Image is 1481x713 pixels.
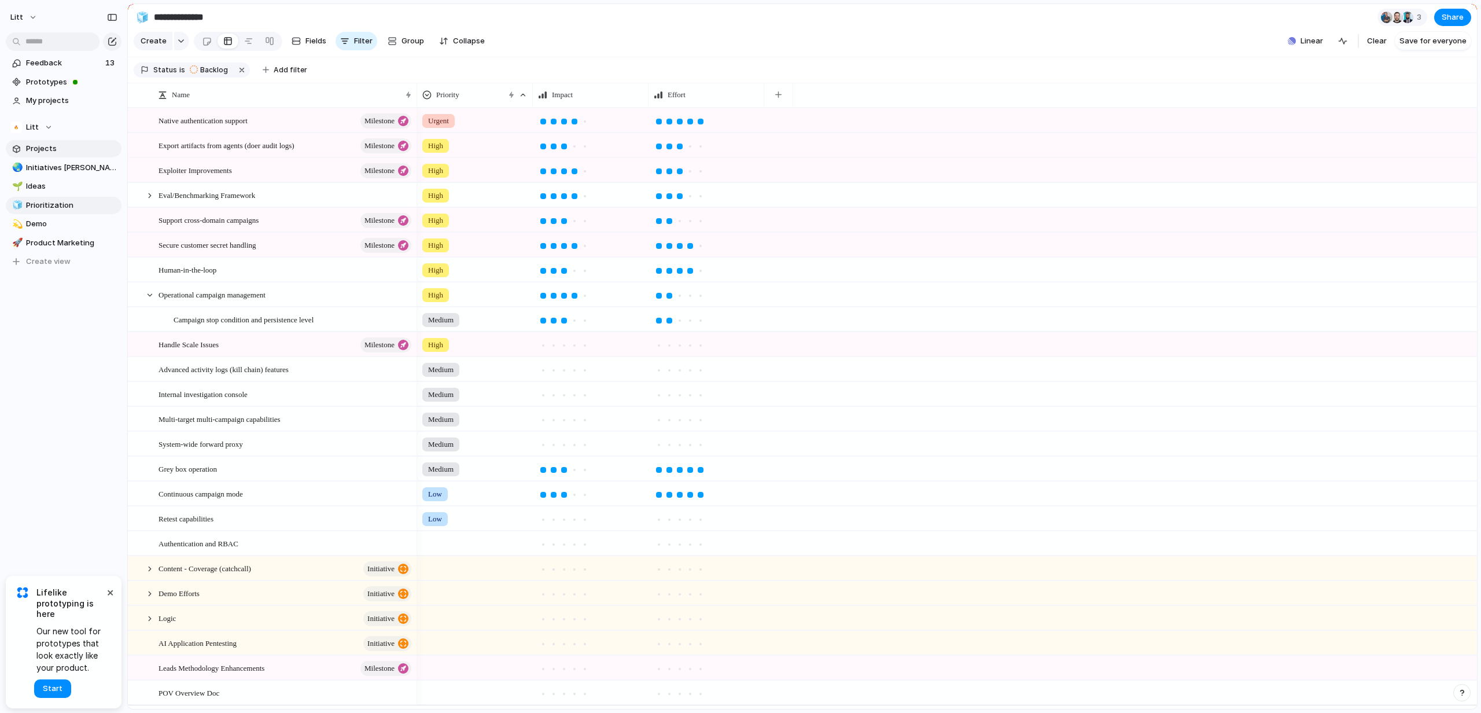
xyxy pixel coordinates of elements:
[159,661,264,674] span: Leads Methodology Enhancements
[26,95,117,106] span: My projects
[159,611,176,624] span: Logic
[159,387,248,400] span: Internal investigation console
[6,119,121,136] button: Litt
[6,178,121,195] a: 🌱Ideas
[382,32,430,50] button: Group
[26,200,117,211] span: Prioritization
[363,611,411,626] button: initiative
[159,113,248,127] span: Native authentication support
[5,8,43,27] button: Litt
[133,8,152,27] button: 🧊
[26,57,102,69] span: Feedback
[364,138,395,154] span: Milestone
[6,159,121,177] a: 🌏Initiatives [PERSON_NAME]
[367,611,395,627] span: initiative
[105,57,117,69] span: 13
[6,197,121,214] a: 🧊Prioritization
[428,264,443,276] span: High
[401,35,424,47] span: Group
[159,163,232,177] span: Exploiter Improvements
[10,218,22,230] button: 💫
[200,65,228,75] span: Backlog
[434,32,489,50] button: Collapse
[12,218,20,231] div: 💫
[34,679,71,698] button: Start
[36,587,104,619] span: Lifelike prototyping is here
[364,337,395,353] span: Milestone
[10,12,23,23] span: Litt
[159,686,219,699] span: POV Overview Doc
[159,412,281,425] span: Multi-target multi-campaign capabilities
[364,660,395,677] span: Milestone
[367,561,395,577] span: initiative
[367,635,395,652] span: initiative
[159,512,213,525] span: Retest capabilities
[26,76,117,88] span: Prototypes
[179,65,185,75] span: is
[1442,12,1464,23] span: Share
[10,237,22,249] button: 🚀
[274,65,307,75] span: Add filter
[159,238,256,251] span: Secure customer secret handling
[12,161,20,174] div: 🌏
[367,586,395,602] span: initiative
[12,180,20,193] div: 🌱
[364,237,395,253] span: Milestone
[159,138,294,152] span: Export artifacts from agents (doer audit logs)
[428,389,454,400] span: Medium
[1395,32,1471,50] button: Save for everyone
[360,163,411,178] button: Milestone
[12,236,20,249] div: 🚀
[26,237,117,249] span: Product Marketing
[360,138,411,153] button: Milestone
[428,464,454,475] span: Medium
[428,190,443,201] span: High
[6,140,121,157] a: Projects
[1301,35,1323,47] span: Linear
[153,65,177,75] span: Status
[6,234,121,252] a: 🚀Product Marketing
[159,586,200,600] span: Demo Efforts
[172,89,190,101] span: Name
[186,64,235,76] button: Backlog
[26,122,39,133] span: Litt
[428,115,449,127] span: Urgent
[428,165,443,177] span: High
[1417,12,1425,23] span: 3
[360,113,411,128] button: Milestone
[159,437,243,450] span: System-wide forward proxy
[103,585,117,599] button: Dismiss
[256,62,314,78] button: Add filter
[174,313,314,326] span: Campaign stop condition and persistence level
[364,163,395,179] span: Milestone
[6,92,121,109] a: My projects
[428,240,443,251] span: High
[336,32,377,50] button: Filter
[26,143,117,155] span: Projects
[134,32,172,50] button: Create
[159,487,243,500] span: Continuous campaign mode
[1362,32,1391,50] button: Clear
[428,439,454,450] span: Medium
[354,35,373,47] span: Filter
[26,256,71,267] span: Create view
[177,64,187,76] button: is
[552,89,573,101] span: Impact
[364,212,395,229] span: Milestone
[428,314,454,326] span: Medium
[360,661,411,676] button: Milestone
[10,162,22,174] button: 🌏
[1399,35,1467,47] span: Save for everyone
[6,215,121,233] a: 💫Demo
[159,263,216,276] span: Human-in-the-loop
[1367,35,1387,47] span: Clear
[6,73,121,91] a: Prototypes
[364,113,395,129] span: Milestone
[10,181,22,192] button: 🌱
[26,162,117,174] span: Initiatives [PERSON_NAME]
